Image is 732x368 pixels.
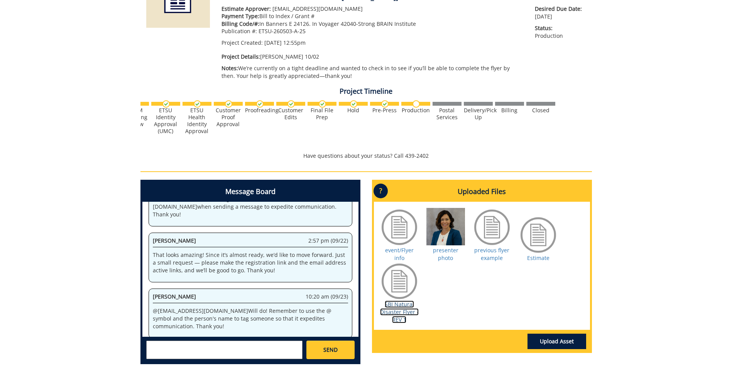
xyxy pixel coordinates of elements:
[214,107,243,128] div: Customer Proof Approval
[350,100,357,108] img: checkmark
[221,53,260,60] span: Project Details:
[140,88,592,95] h4: Project Timeline
[495,107,524,114] div: Billing
[535,5,586,20] p: [DATE]
[535,24,586,32] span: Status:
[433,246,458,262] a: presenter photo
[374,182,590,202] h4: Uploaded Files
[146,341,303,359] textarea: messageToSend
[153,187,348,218] p: @ [EMAIL_ADDRESS][DOMAIN_NAME] I just sent you the proof. Do you still need it canceled? --Please...
[308,237,348,245] span: 2:57 pm (09/22)
[245,107,274,114] div: Proofreading
[221,39,263,46] span: Project Created:
[535,5,586,13] span: Desired Due Date:
[194,100,201,108] img: checkmark
[142,182,358,202] h4: Message Board
[256,100,264,108] img: checkmark
[221,12,259,20] span: Payment Type:
[308,107,336,121] div: Final File Prep
[401,107,430,114] div: Production
[374,184,388,198] p: ?
[535,24,586,40] p: Production
[527,334,586,349] a: Upload Asset
[221,12,524,20] p: Bill to Index / Grant #
[527,254,549,262] a: Estimate
[225,100,232,108] img: checkmark
[221,64,524,80] p: We’re currently on a tight deadline and wanted to check in to see if you’ll be able to complete t...
[264,39,306,46] span: [DATE] 12:55pm
[221,27,257,35] span: Publication #:
[153,251,348,274] p: That looks amazing! Since it’s almost ready, we’d like to move forward. Just a small request — pl...
[259,27,306,35] span: ETSU-260503-A-25
[151,107,180,135] div: ETSU Identity Approval (UMC)
[153,237,196,244] span: [PERSON_NAME]
[183,107,211,135] div: ETSU Health Identity Approval
[221,20,524,28] p: In Banners E 24126. In Voyager 42040-Strong BRAIN Institute
[306,293,348,300] span: 10:20 am (09/23)
[306,341,354,359] a: SEND
[221,20,259,27] span: Billing Code/#:
[276,107,305,121] div: Customer Edits
[433,107,462,121] div: Postal Services
[287,100,295,108] img: checkmark
[381,100,389,108] img: checkmark
[221,5,524,13] p: [EMAIL_ADDRESS][DOMAIN_NAME]
[323,346,338,354] span: SEND
[153,307,348,330] p: @ [EMAIL_ADDRESS][DOMAIN_NAME] Will do! Remember to use the @ symbol and the person's name to tag...
[370,107,399,114] div: Pre-Press
[412,100,420,108] img: no
[385,246,414,262] a: event/Flyer info
[319,100,326,108] img: checkmark
[464,107,493,121] div: Delivery/Pick Up
[221,64,238,72] span: Notes:
[339,107,368,114] div: Hold
[153,293,196,300] span: [PERSON_NAME]
[526,107,555,114] div: Closed
[221,53,524,61] p: [PERSON_NAME] 10/02
[140,152,592,160] p: Have questions about your status? Call 439-2402
[380,300,419,323] a: SBI Natural Disaster Flyer - REV 1
[221,5,271,12] span: Estimate Approver:
[162,100,170,108] img: checkmark
[474,246,509,262] a: previous flyer example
